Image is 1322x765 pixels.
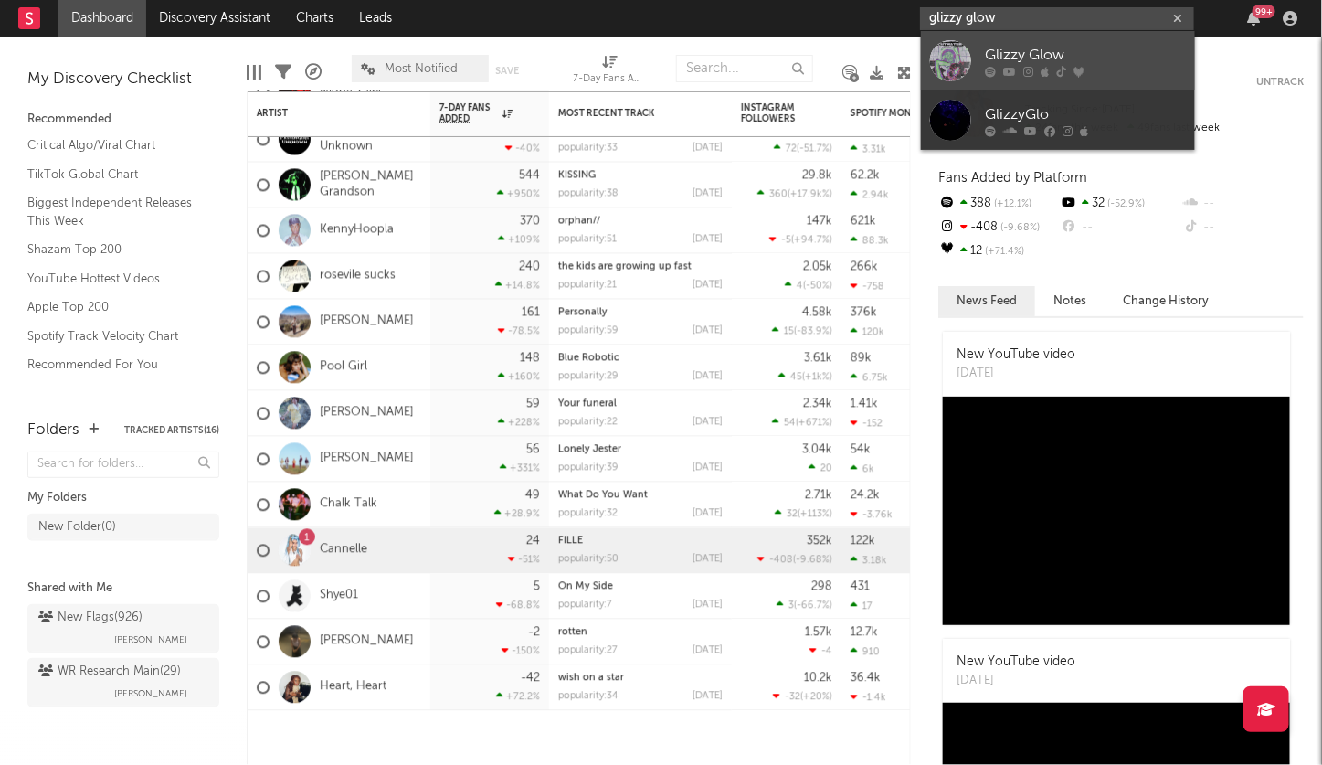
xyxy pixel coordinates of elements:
[558,262,692,272] a: the kids are growing up fast
[558,674,723,684] div: wish on a star
[693,463,723,473] div: [DATE]
[558,646,618,656] div: popularity: 27
[439,102,498,124] span: 7-Day Fans Added
[769,190,788,200] span: 360
[305,46,322,99] div: A&R Pipeline
[774,143,832,154] div: ( )
[851,306,877,318] div: 376k
[558,491,723,501] div: What Do You Want
[851,580,870,592] div: 431
[851,443,871,455] div: 54k
[938,171,1087,185] span: Fans Added by Platform
[985,44,1186,66] div: Glizzy Glow
[558,509,618,519] div: popularity: 32
[320,634,414,650] a: [PERSON_NAME]
[114,629,187,651] span: [PERSON_NAME]
[27,326,201,346] a: Spotify Track Velocity Chart
[811,580,832,592] div: 298
[558,628,723,638] div: rotten
[851,169,880,181] div: 62.2k
[496,600,540,611] div: -68.8 %
[785,693,800,703] span: -32
[938,216,1060,239] div: -408
[802,443,832,455] div: 3.04k
[27,355,201,375] a: Recommended For You
[526,443,540,455] div: 56
[558,281,617,291] div: popularity: 21
[38,516,116,538] div: New Folder ( 0 )
[27,420,79,441] div: Folders
[27,165,201,185] a: TikTok Global Chart
[526,535,540,547] div: 24
[741,102,805,124] div: Instagram Followers
[799,144,830,154] span: -51.7 %
[851,535,875,547] div: 122k
[938,239,1060,263] div: 12
[558,399,723,409] div: Your funeral
[320,406,414,421] a: [PERSON_NAME]
[693,600,723,611] div: [DATE]
[496,691,540,703] div: +72.2 %
[1182,216,1304,239] div: --
[27,604,219,653] a: New Flags(926)[PERSON_NAME]
[693,143,723,154] div: [DATE]
[558,326,619,336] div: popularity: 59
[851,352,872,364] div: 89k
[558,308,723,318] div: Personally
[693,418,723,428] div: [DATE]
[558,108,695,119] div: Most Recent Track
[498,371,540,383] div: +160 %
[534,580,540,592] div: 5
[957,653,1075,672] div: New YouTube video
[851,215,876,227] div: 621k
[957,672,1075,690] div: [DATE]
[784,419,796,429] span: 54
[851,371,888,383] div: 6.75k
[991,199,1031,209] span: +12.1 %
[522,306,540,318] div: 161
[558,582,723,592] div: On My Side
[788,601,794,611] span: 3
[805,373,830,383] span: +1k %
[787,510,798,520] span: 32
[851,626,878,638] div: 12.7k
[938,192,1060,216] div: 388
[558,445,621,455] a: Lonely Jester
[805,489,832,501] div: 2.71k
[804,672,832,684] div: 10.2k
[851,143,886,154] div: 3.31k
[257,108,394,119] div: Artist
[797,282,803,292] span: 4
[497,188,540,200] div: +950 %
[558,354,619,364] a: Blue Robotic
[495,280,540,292] div: +14.8 %
[558,555,619,565] div: popularity: 50
[27,487,219,509] div: My Folders
[495,66,519,76] button: Save
[505,143,540,154] div: -40 %
[521,672,540,684] div: -42
[574,46,647,99] div: 7-Day Fans Added (7-Day Fans Added)
[27,239,201,260] a: Shazam Top 200
[1035,286,1105,316] button: Notes
[519,169,540,181] div: 544
[520,215,540,227] div: 370
[320,360,367,376] a: Pool Girl
[114,683,187,705] span: [PERSON_NAME]
[804,352,832,364] div: 3.61k
[320,543,367,558] a: Cannelle
[558,600,612,611] div: popularity: 7
[772,325,832,337] div: ( )
[775,508,832,520] div: ( )
[851,108,988,119] div: Spotify Monthly Listeners
[797,601,830,611] span: -66.7 %
[558,582,613,592] a: On My Side
[1247,11,1260,26] button: 99+
[558,262,723,272] div: the kids are growing up fast
[851,672,881,684] div: 36.4k
[498,325,540,337] div: -78.5 %
[920,7,1194,30] input: Search for artists
[820,464,832,474] span: 20
[796,556,830,566] span: -9.68 %
[558,308,608,318] a: Personally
